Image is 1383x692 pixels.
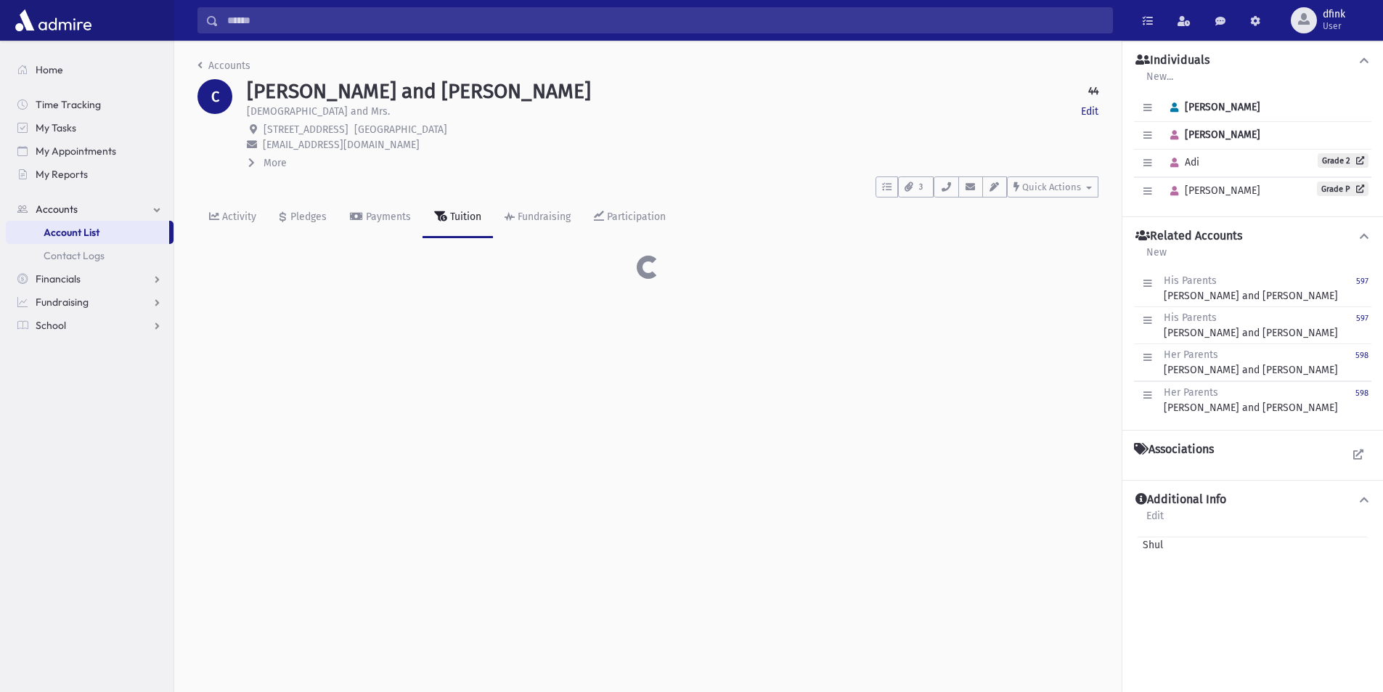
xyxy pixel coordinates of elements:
a: 597 [1356,310,1368,341]
nav: breadcrumb [197,58,250,79]
span: Quick Actions [1022,182,1081,192]
a: Accounts [197,60,250,72]
img: AdmirePro [12,6,95,35]
button: Quick Actions [1007,176,1098,198]
small: 598 [1355,388,1368,398]
a: New... [1146,68,1174,94]
small: 597 [1356,277,1368,286]
a: Grade P [1317,182,1368,196]
strong: 44 [1088,84,1098,99]
div: [PERSON_NAME] and [PERSON_NAME] [1164,273,1338,304]
span: My Appointments [36,144,116,158]
span: My Reports [36,168,88,181]
a: Accounts [6,198,174,221]
div: C [197,79,232,114]
span: School [36,319,66,332]
a: Pledges [268,198,338,238]
span: Time Tracking [36,98,101,111]
button: Related Accounts [1134,229,1371,244]
small: 598 [1355,351,1368,360]
div: [PERSON_NAME] and [PERSON_NAME] [1164,347,1338,378]
div: Activity [219,211,256,223]
span: Fundraising [36,296,89,309]
span: Contact Logs [44,249,105,262]
a: School [6,314,174,337]
div: Fundraising [515,211,571,223]
a: Edit [1081,104,1098,119]
span: Her Parents [1164,349,1218,361]
span: [EMAIL_ADDRESS][DOMAIN_NAME] [263,139,420,151]
span: dfink [1323,9,1345,20]
span: Adi [1164,156,1199,168]
div: Pledges [287,211,327,223]
a: New [1146,244,1167,270]
input: Search [219,7,1112,33]
a: My Tasks [6,116,174,139]
h4: Additional Info [1135,492,1226,508]
span: His Parents [1164,312,1217,324]
a: Edit [1146,508,1164,534]
a: Participation [582,198,677,238]
span: 3 [915,181,927,194]
h4: Related Accounts [1135,229,1242,244]
span: [PERSON_NAME] [1164,101,1260,113]
span: Shul [1137,537,1163,553]
a: Grade 2 [1318,153,1368,168]
span: [PERSON_NAME] [1164,184,1260,197]
a: Payments [338,198,423,238]
button: Additional Info [1134,492,1371,508]
a: Account List [6,221,169,244]
p: [DEMOGRAPHIC_DATA] and Mrs. [247,104,390,119]
div: [PERSON_NAME] and [PERSON_NAME] [1164,385,1338,415]
h4: Associations [1134,442,1214,457]
span: My Tasks [36,121,76,134]
a: Activity [197,198,268,238]
span: His Parents [1164,274,1217,287]
a: Time Tracking [6,93,174,116]
button: Individuals [1134,53,1371,68]
a: Fundraising [493,198,582,238]
span: Home [36,63,63,76]
div: [PERSON_NAME] and [PERSON_NAME] [1164,310,1338,341]
h4: Individuals [1135,53,1209,68]
button: More [247,155,288,171]
div: Payments [363,211,411,223]
span: Account List [44,226,99,239]
span: Accounts [36,203,78,216]
a: Fundraising [6,290,174,314]
div: Tuition [447,211,481,223]
small: 597 [1356,314,1368,323]
a: My Reports [6,163,174,186]
span: More [264,157,287,169]
button: 3 [898,176,934,198]
span: User [1323,20,1345,32]
a: 597 [1356,273,1368,304]
a: Contact Logs [6,244,174,267]
a: My Appointments [6,139,174,163]
span: [PERSON_NAME] [1164,129,1260,141]
span: Her Parents [1164,386,1218,399]
span: [STREET_ADDRESS] [264,123,348,136]
a: Tuition [423,198,493,238]
a: 598 [1355,347,1368,378]
span: Financials [36,272,81,285]
h1: [PERSON_NAME] and [PERSON_NAME] [247,79,591,104]
a: 598 [1355,385,1368,415]
div: Participation [604,211,666,223]
a: Home [6,58,174,81]
a: Financials [6,267,174,290]
span: [GEOGRAPHIC_DATA] [354,123,447,136]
